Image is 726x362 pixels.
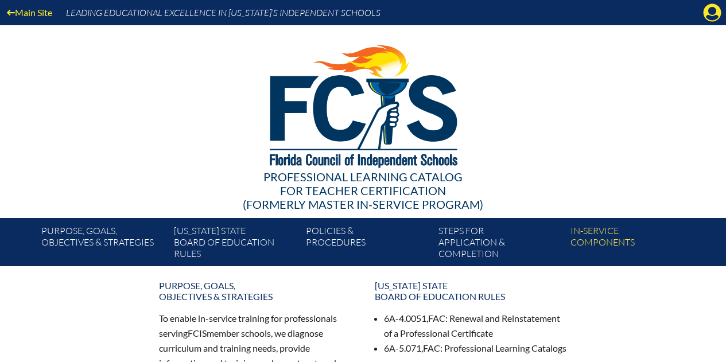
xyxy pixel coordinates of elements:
a: Purpose, goals,objectives & strategies [37,223,169,266]
a: [US_STATE] StateBoard of Education rules [368,275,574,306]
a: Steps forapplication & completion [434,223,566,266]
span: FCIS [188,328,207,338]
div: Professional Learning Catalog (formerly Master In-service Program) [33,170,694,211]
span: FAC [423,342,440,353]
a: In-servicecomponents [566,223,698,266]
a: Purpose, goals,objectives & strategies [152,275,359,306]
span: for Teacher Certification [280,184,446,197]
a: Policies &Procedures [301,223,433,266]
li: 6A-4.0051, : Renewal and Reinstatement of a Professional Certificate [384,311,568,341]
a: [US_STATE] StateBoard of Education rules [169,223,301,266]
a: Main Site [2,5,57,20]
span: FAC [428,313,445,324]
img: FCISlogo221.eps [244,25,482,182]
li: 6A-5.071, : Professional Learning Catalogs [384,341,568,356]
svg: Manage account [703,3,721,22]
